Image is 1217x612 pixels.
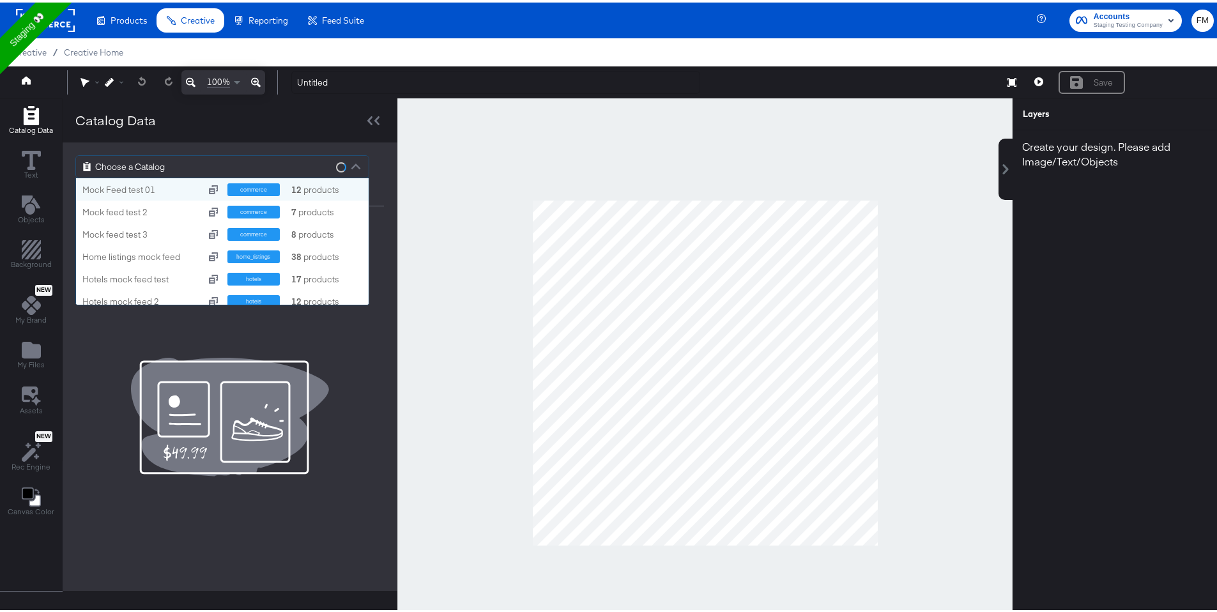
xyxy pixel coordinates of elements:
div: products [289,293,328,305]
button: Add Files [10,335,52,372]
span: / [47,45,64,55]
a: Creative Home [64,45,123,55]
div: hotels [227,270,280,283]
button: Add Rectangle [3,235,59,272]
div: home_listings [227,248,280,261]
div: Hotels mock feed 2 [82,293,199,305]
span: Accounts [1094,8,1163,21]
div: commerce [227,181,280,194]
div: Hotels mock feed test [82,271,199,283]
div: Layers [1023,105,1153,118]
button: FM [1191,7,1214,29]
span: Assets [20,403,43,413]
span: Canvas Color [8,504,54,514]
span: 100% [207,73,230,86]
span: FM [1197,11,1209,26]
button: AccountsStaging Testing Company [1069,7,1182,29]
span: Creative [13,45,47,55]
span: Objects [18,212,45,222]
strong: 8 [289,226,298,238]
div: commerce [227,226,280,238]
div: Mock feed test 2 [82,204,199,216]
button: Assets [12,380,50,417]
div: Mock feed test 3 [82,226,199,238]
div: Mock Feed test 01 [82,181,199,194]
strong: 7 [289,204,298,216]
button: Text [14,145,49,181]
div: products [289,249,328,261]
strong: 12 [289,293,303,305]
span: Staging Testing Company [1094,18,1163,28]
strong: 17 [289,271,303,283]
span: Text [24,167,38,178]
span: Feed Suite [322,13,364,23]
button: Add Rectangle [1,100,61,137]
span: Products [111,13,147,23]
span: Creative [181,13,215,23]
span: My Files [17,357,45,367]
strong: 12 [289,181,303,194]
button: Add Text [10,190,52,226]
div: grid [76,176,369,303]
div: Catalog Data [75,109,156,127]
button: NewRec Engine [4,425,58,473]
div: hotels [227,293,280,305]
span: New [35,284,52,292]
span: New [35,430,52,438]
div: Home listings mock feed [82,249,199,261]
div: products [289,181,328,194]
div: products [289,204,328,216]
span: Rec Engine [11,459,50,470]
span: Catalog Data [9,123,53,133]
span: Reporting [249,13,288,23]
span: My Brand [15,312,47,323]
span: Choose a Catalog [95,153,165,175]
div: products [289,271,328,283]
button: NewMy Brand [8,280,54,327]
span: Background [11,257,52,267]
div: products [289,226,328,238]
div: commerce [227,203,280,216]
strong: 38 [289,249,303,261]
